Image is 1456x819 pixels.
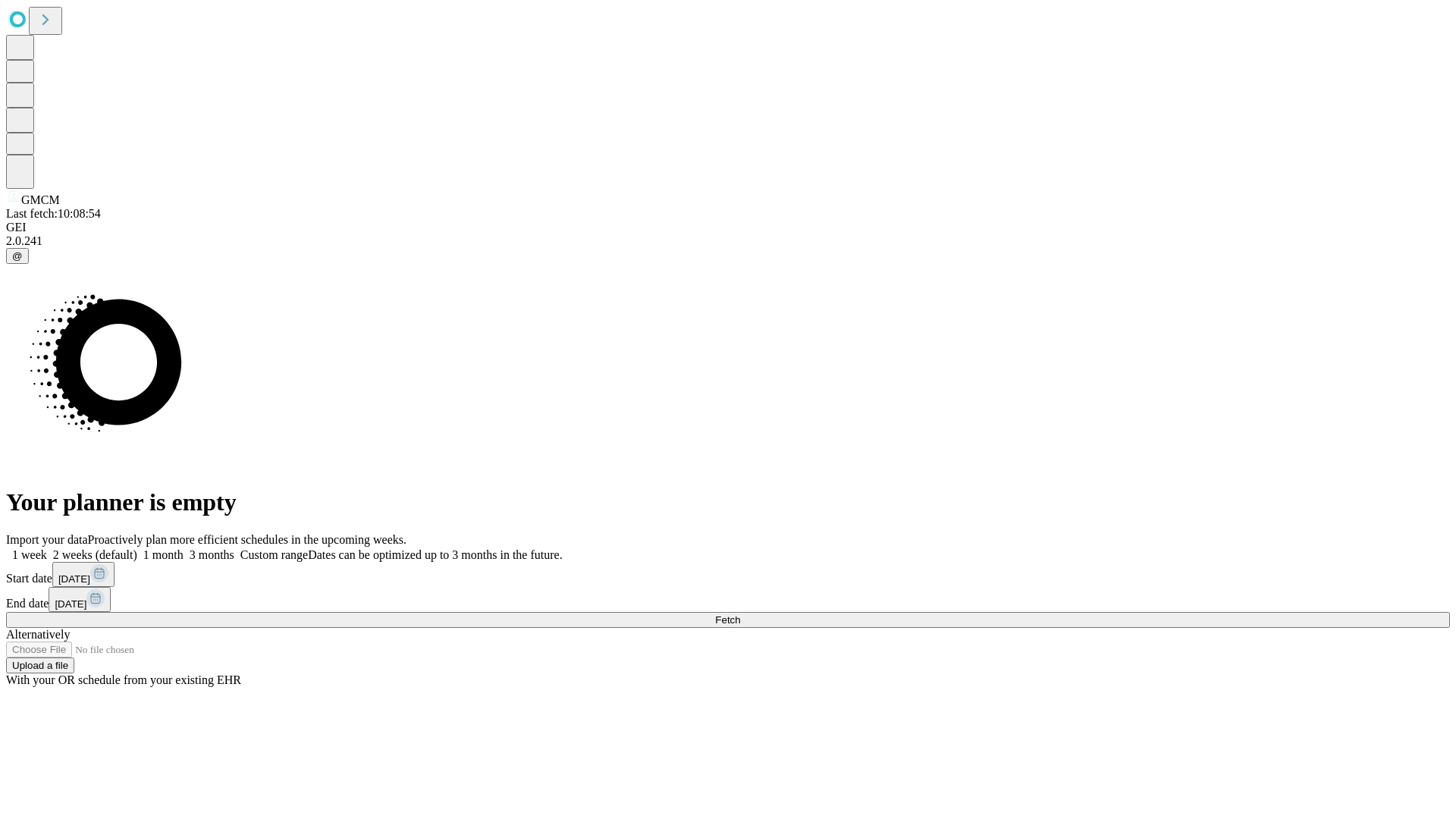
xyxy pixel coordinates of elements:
[6,628,70,641] span: Alternatively
[6,207,101,220] span: Last fetch: 10:08:54
[55,598,86,610] span: [DATE]
[6,533,88,546] span: Import your data
[6,673,241,686] span: With your OR schedule from your existing EHR
[6,221,1450,234] div: GEI
[12,548,47,561] span: 1 week
[143,548,184,561] span: 1 month
[6,248,29,264] button: @
[6,587,1450,612] div: End date
[21,193,60,206] span: GMCM
[58,573,90,585] span: [DATE]
[308,548,562,561] span: Dates can be optimized up to 3 months in the future.
[88,533,406,546] span: Proactively plan more efficient schedules in the upcoming weeks.
[240,548,308,561] span: Custom range
[53,548,137,561] span: 2 weeks (default)
[715,614,740,626] span: Fetch
[6,562,1450,587] div: Start date
[6,488,1450,516] h1: Your planner is empty
[6,612,1450,628] button: Fetch
[190,548,234,561] span: 3 months
[52,562,115,587] button: [DATE]
[6,234,1450,248] div: 2.0.241
[12,250,23,262] span: @
[49,587,111,612] button: [DATE]
[6,657,74,673] button: Upload a file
